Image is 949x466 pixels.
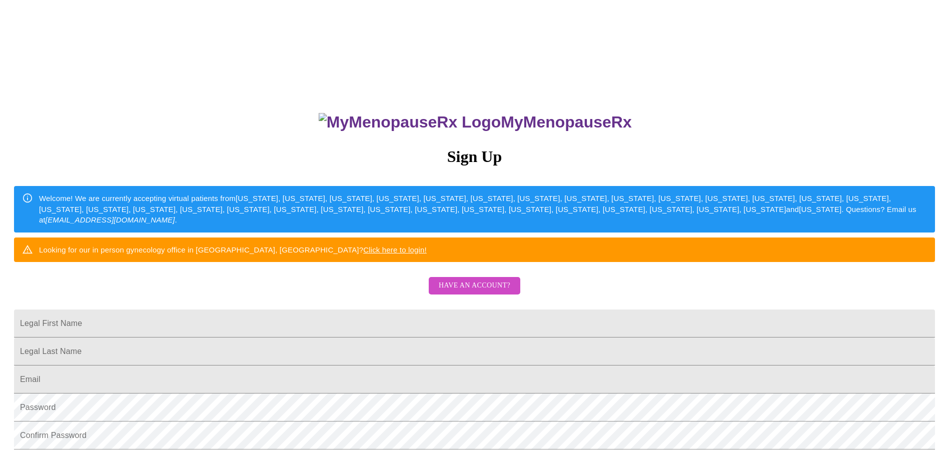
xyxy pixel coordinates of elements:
em: [EMAIL_ADDRESS][DOMAIN_NAME] [46,215,175,224]
a: Have an account? [426,288,523,296]
div: Looking for our in person gynecology office in [GEOGRAPHIC_DATA], [GEOGRAPHIC_DATA]? [39,240,427,259]
h3: MyMenopauseRx [16,113,935,131]
h3: Sign Up [14,147,935,166]
img: MyMenopauseRx Logo [319,113,501,131]
button: Have an account? [429,277,520,294]
a: Click here to login! [363,245,427,254]
span: Have an account? [439,279,510,292]
div: Welcome! We are currently accepting virtual patients from [US_STATE], [US_STATE], [US_STATE], [US... [39,189,927,229]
